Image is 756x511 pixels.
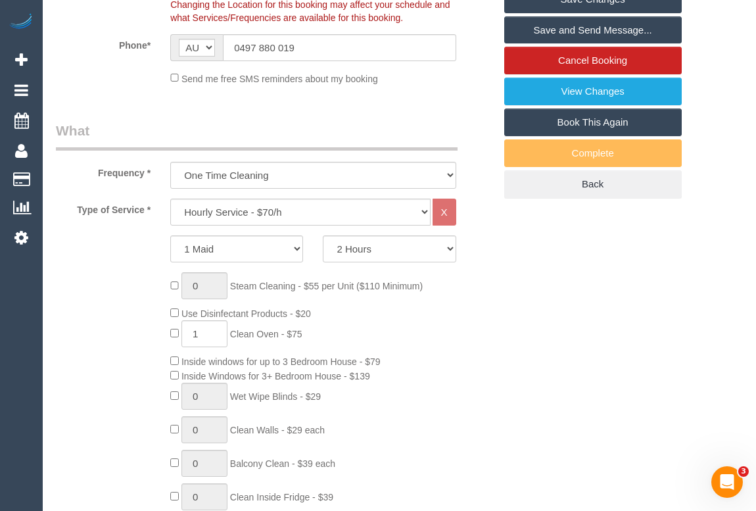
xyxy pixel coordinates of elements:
a: Cancel Booking [504,47,682,74]
label: Frequency * [46,162,160,180]
span: 3 [738,466,749,477]
iframe: Intercom live chat [711,466,743,498]
span: Inside Windows for 3+ Bedroom House - $139 [181,371,370,381]
span: Wet Wipe Blinds - $29 [230,391,321,402]
a: Book This Again [504,109,682,136]
a: View Changes [504,78,682,105]
legend: What [56,121,458,151]
span: Steam Cleaning - $55 per Unit ($110 Minimum) [230,281,423,291]
span: Use Disinfectant Products - $20 [181,308,311,319]
label: Phone* [46,34,160,52]
span: Clean Walls - $29 each [230,425,325,435]
span: Send me free SMS reminders about my booking [181,73,378,84]
span: Inside windows for up to 3 Bedroom House - $79 [181,356,381,367]
span: Clean Oven - $75 [230,329,302,339]
span: Balcony Clean - $39 each [230,458,335,469]
span: Clean Inside Fridge - $39 [230,492,333,502]
a: Back [504,170,682,198]
label: Type of Service * [46,199,160,216]
input: Phone* [223,34,456,61]
img: Automaid Logo [8,13,34,32]
a: Save and Send Message... [504,16,682,44]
